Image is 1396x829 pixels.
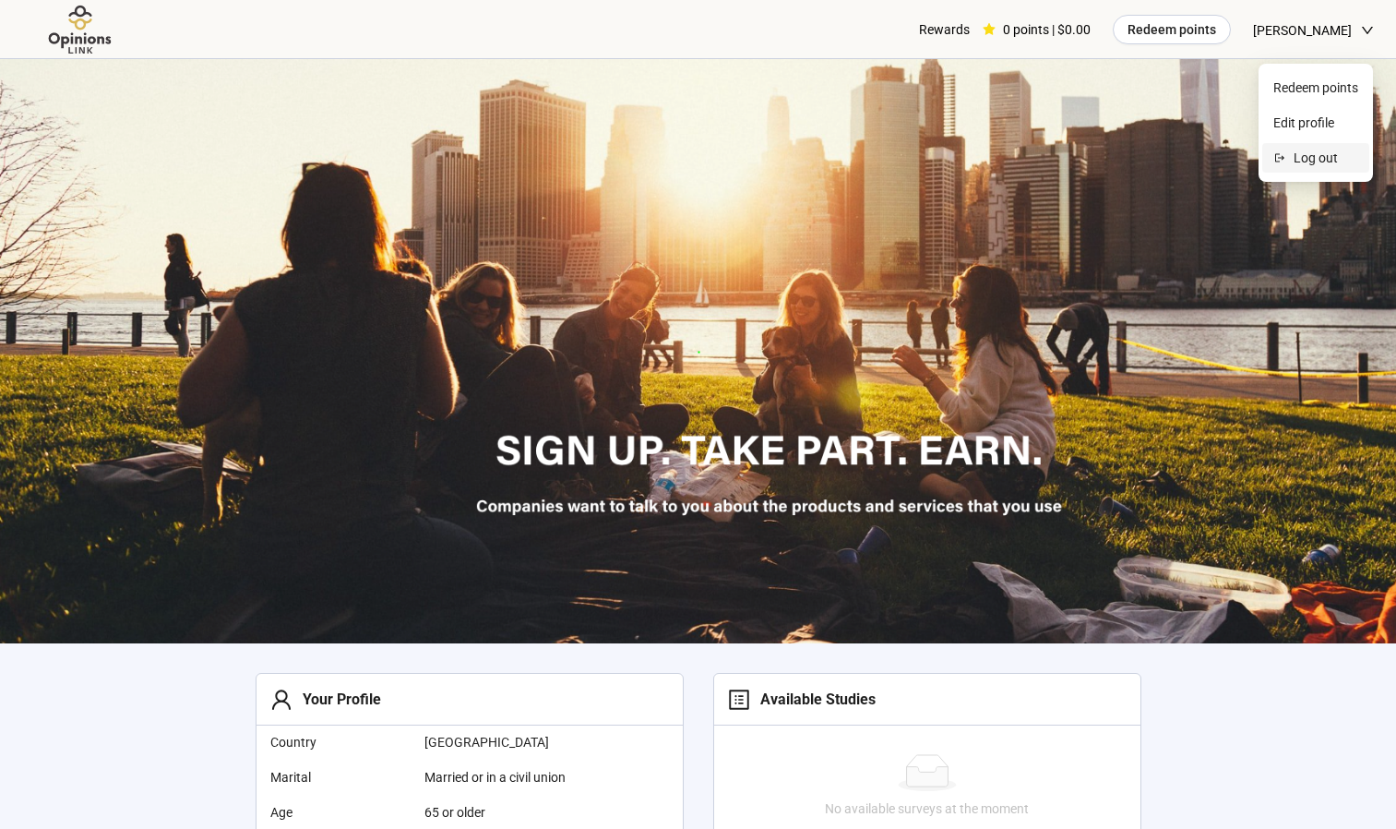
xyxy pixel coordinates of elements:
span: Married or in a civil union [424,767,609,787]
span: star [983,23,996,36]
span: [PERSON_NAME] [1253,1,1352,60]
span: Redeem points [1128,19,1216,40]
button: Redeem points [1113,15,1231,44]
span: Redeem points [1273,78,1358,98]
span: 65 or older [424,802,609,823]
span: Age [270,802,410,823]
span: user [270,689,292,711]
span: Country [270,732,410,752]
span: profile [728,689,750,711]
span: down [1361,24,1374,37]
div: Available Studies [750,688,876,711]
div: No available surveys at the moment [722,799,1133,819]
span: [GEOGRAPHIC_DATA] [424,732,609,752]
span: Edit profile [1273,113,1358,133]
span: Marital [270,767,410,787]
span: Log out [1294,148,1358,168]
div: Your Profile [292,688,381,711]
